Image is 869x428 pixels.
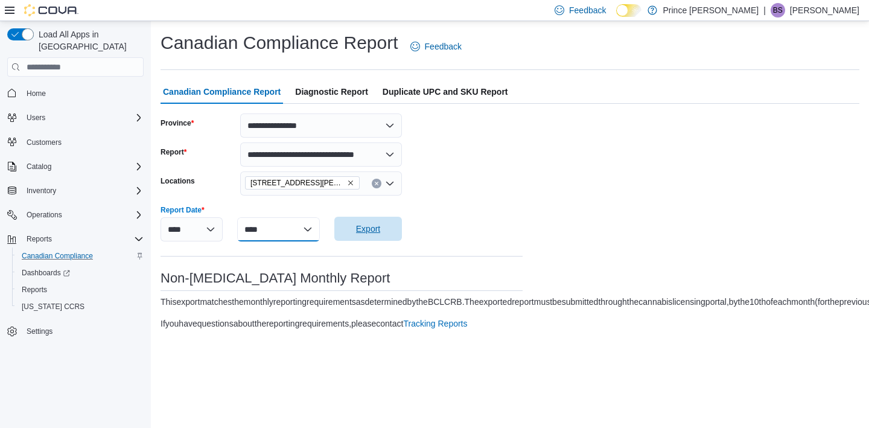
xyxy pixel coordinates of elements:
[27,89,46,98] span: Home
[27,162,51,171] span: Catalog
[17,249,98,263] a: Canadian Compliance
[2,182,148,199] button: Inventory
[12,281,148,298] button: Reports
[356,223,380,235] span: Export
[12,264,148,281] a: Dashboards
[245,176,360,190] span: 202-204 Tabor Blvd. S
[161,176,195,186] label: Locations
[385,179,395,188] button: Open list of options
[17,299,89,314] a: [US_STATE] CCRS
[161,31,398,55] h1: Canadian Compliance Report
[22,184,61,198] button: Inventory
[163,80,281,104] span: Canadian Compliance Report
[17,266,75,280] a: Dashboards
[2,133,148,151] button: Customers
[425,40,462,53] span: Feedback
[22,268,70,278] span: Dashboards
[27,138,62,147] span: Customers
[22,208,144,222] span: Operations
[161,205,205,215] label: Report Date
[27,210,62,220] span: Operations
[22,159,56,174] button: Catalog
[161,118,194,128] label: Province
[569,4,606,16] span: Feedback
[27,327,53,336] span: Settings
[27,113,45,123] span: Users
[790,3,859,18] p: [PERSON_NAME]
[372,179,381,188] button: Clear input
[22,85,144,100] span: Home
[161,147,186,157] label: Report
[2,84,148,101] button: Home
[17,266,144,280] span: Dashboards
[383,80,508,104] span: Duplicate UPC and SKU Report
[34,28,144,53] span: Load All Apps in [GEOGRAPHIC_DATA]
[347,179,354,187] button: Remove 202-204 Tabor Blvd. S from selection in this group
[22,208,67,222] button: Operations
[22,324,57,339] a: Settings
[7,79,144,371] nav: Complex example
[22,135,144,150] span: Customers
[161,318,468,330] div: If you have questions about the reporting requirements, please contact
[22,135,66,150] a: Customers
[2,231,148,248] button: Reports
[17,299,144,314] span: Washington CCRS
[406,34,466,59] a: Feedback
[616,4,641,17] input: Dark Mode
[22,232,144,246] span: Reports
[2,109,148,126] button: Users
[295,80,368,104] span: Diagnostic Report
[12,248,148,264] button: Canadian Compliance
[161,271,523,286] h3: Non-[MEDICAL_DATA] Monthly Report
[763,3,766,18] p: |
[22,110,50,125] button: Users
[334,217,402,241] button: Export
[771,3,785,18] div: Bailey Soares
[22,159,144,174] span: Catalog
[22,302,84,311] span: [US_STATE] CCRS
[22,110,144,125] span: Users
[22,232,57,246] button: Reports
[22,324,144,339] span: Settings
[27,186,56,196] span: Inventory
[250,177,345,189] span: [STREET_ADDRESS][PERSON_NAME] S
[663,3,759,18] p: Prince [PERSON_NAME]
[22,86,51,101] a: Home
[22,251,93,261] span: Canadian Compliance
[17,249,144,263] span: Canadian Compliance
[2,206,148,223] button: Operations
[12,298,148,315] button: [US_STATE] CCRS
[17,283,144,297] span: Reports
[773,3,783,18] span: BS
[2,158,148,175] button: Catalog
[403,319,467,328] a: Tracking Reports
[2,322,148,340] button: Settings
[22,285,47,295] span: Reports
[27,234,52,244] span: Reports
[24,4,78,16] img: Cova
[22,184,144,198] span: Inventory
[17,283,52,297] a: Reports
